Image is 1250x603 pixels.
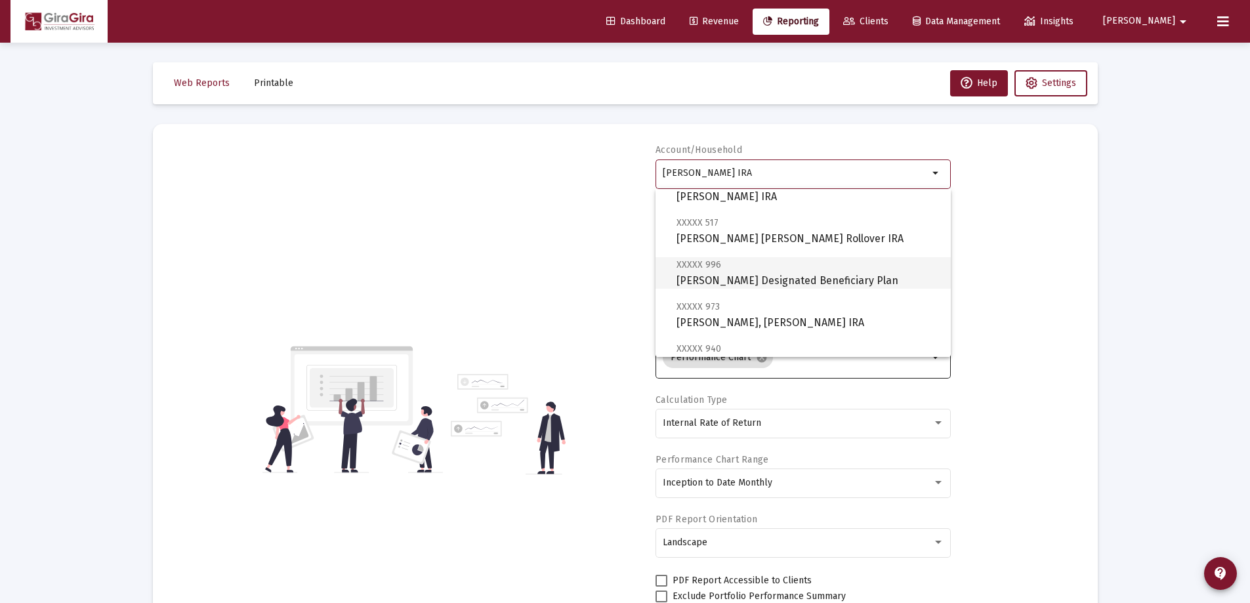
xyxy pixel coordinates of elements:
[928,350,944,365] mat-icon: arrow_drop_down
[902,9,1010,35] a: Data Management
[1014,9,1084,35] a: Insights
[596,9,676,35] a: Dashboard
[656,454,768,465] label: Performance Chart Range
[928,165,944,181] mat-icon: arrow_drop_down
[833,9,899,35] a: Clients
[753,9,829,35] a: Reporting
[663,537,707,548] span: Landscape
[1024,16,1073,27] span: Insights
[606,16,665,27] span: Dashboard
[763,16,819,27] span: Reporting
[677,173,940,205] span: [PERSON_NAME] IRA
[690,16,739,27] span: Revenue
[673,573,812,589] span: PDF Report Accessible to Clients
[262,344,443,474] img: reporting
[663,347,773,368] mat-chip: Performance Chart
[663,477,772,488] span: Inception to Date Monthly
[677,299,940,331] span: [PERSON_NAME], [PERSON_NAME] IRA
[913,16,1000,27] span: Data Management
[1175,9,1191,35] mat-icon: arrow_drop_down
[243,70,304,96] button: Printable
[961,77,997,89] span: Help
[679,9,749,35] a: Revenue
[950,70,1008,96] button: Help
[656,394,727,405] label: Calculation Type
[677,301,720,312] span: XXXXX 973
[254,77,293,89] span: Printable
[656,144,742,156] label: Account/Household
[663,417,761,428] span: Internal Rate of Return
[677,259,721,270] span: XXXXX 996
[20,9,98,35] img: Dashboard
[663,168,928,178] input: Search or select an account or household
[451,374,566,474] img: reporting-alt
[663,344,928,371] mat-chip-list: Selection
[163,70,240,96] button: Web Reports
[1042,77,1076,89] span: Settings
[677,343,721,354] span: XXXXX 940
[756,352,768,364] mat-icon: cancel
[174,77,230,89] span: Web Reports
[677,341,940,373] span: [PERSON_NAME], [PERSON_NAME] Designated Beneficiary Plan
[1213,566,1228,581] mat-icon: contact_support
[677,215,940,247] span: [PERSON_NAME] [PERSON_NAME] Rollover IRA
[656,514,757,525] label: PDF Report Orientation
[843,16,888,27] span: Clients
[1087,8,1207,34] button: [PERSON_NAME]
[1014,70,1087,96] button: Settings
[1103,16,1175,27] span: [PERSON_NAME]
[677,257,940,289] span: [PERSON_NAME] Designated Beneficiary Plan
[677,217,719,228] span: XXXXX 517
